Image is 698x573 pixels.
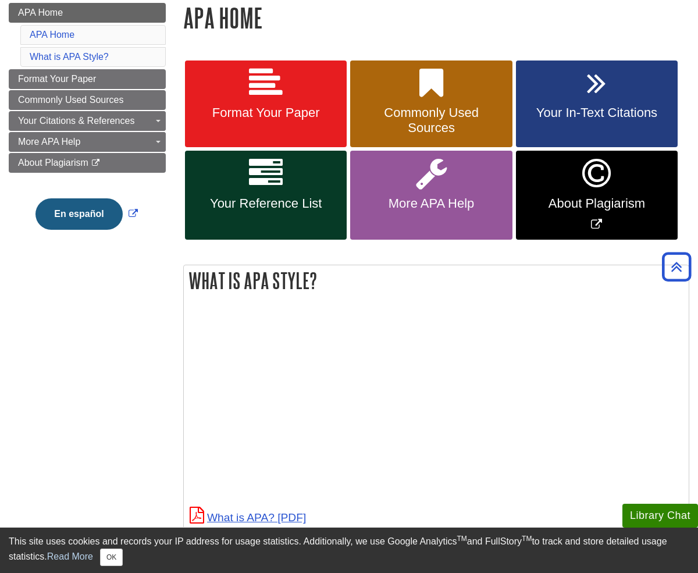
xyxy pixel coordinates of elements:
a: What is APA Style? [30,52,109,62]
a: Link opens in new window [33,209,140,219]
a: More APA Help [350,151,512,240]
span: More APA Help [359,196,503,211]
a: Link opens in new window [516,151,678,240]
span: Commonly Used Sources [18,95,123,105]
i: This link opens in a new window [91,159,101,167]
sup: TM [522,535,532,543]
div: This site uses cookies and records your IP address for usage statistics. Additionally, we use Goo... [9,535,689,566]
a: Format Your Paper [9,69,166,89]
a: APA Home [9,3,166,23]
span: Commonly Used Sources [359,105,503,136]
span: About Plagiarism [525,196,669,211]
span: More APA Help [18,137,80,147]
button: Library Chat [622,504,698,528]
h1: APA Home [183,3,689,33]
iframe: What is APA? [190,314,515,497]
a: Commonly Used Sources [9,90,166,110]
a: About Plagiarism [9,153,166,173]
sup: TM [457,535,466,543]
a: Your Citations & References [9,111,166,131]
a: APA Home [30,30,74,40]
span: Your Citations & References [18,116,134,126]
span: Format Your Paper [18,74,96,84]
span: About Plagiarism [18,158,88,168]
a: More APA Help [9,132,166,152]
a: Back to Top [658,259,695,275]
span: APA Home [18,8,63,17]
span: Your In-Text Citations [525,105,669,120]
h2: What is APA Style? [184,265,689,296]
span: Format Your Paper [194,105,338,120]
a: Your Reference List [185,151,347,240]
div: Guide Page Menu [9,3,166,250]
a: Your In-Text Citations [516,60,678,148]
span: Your Reference List [194,196,338,211]
a: Read More [47,551,93,561]
a: Commonly Used Sources [350,60,512,148]
a: What is APA? [190,511,306,524]
a: Format Your Paper [185,60,347,148]
button: En español [35,198,122,230]
button: Close [100,549,123,566]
